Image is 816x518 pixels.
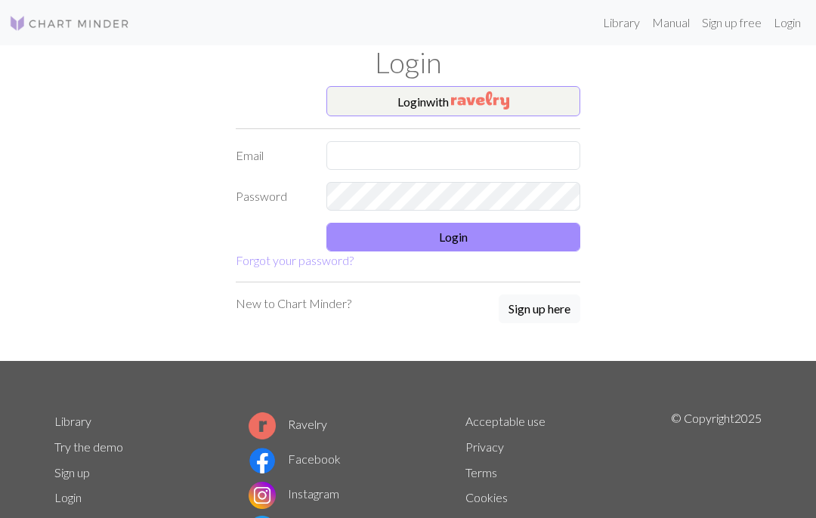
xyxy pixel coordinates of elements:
button: Sign up here [499,294,580,323]
a: Privacy [465,439,504,454]
label: Password [227,182,317,211]
img: Ravelry [451,91,509,109]
a: Forgot your password? [236,253,354,267]
img: Ravelry logo [249,412,276,439]
a: Sign up [54,465,90,479]
a: Cookies [465,490,508,504]
p: New to Chart Minder? [236,294,351,313]
img: Facebook logo [249,447,276,474]
a: Sign up free [696,8,768,38]
img: Instagram logo [249,482,276,509]
a: Login [768,8,807,38]
a: Acceptable use [465,414,546,428]
img: Logo [9,14,130,32]
a: Sign up here [499,294,580,325]
a: Library [597,8,646,38]
a: Ravelry [249,417,327,431]
a: Try the demo [54,439,123,454]
label: Email [227,141,317,170]
h1: Login [45,45,771,80]
a: Library [54,414,91,428]
a: Instagram [249,486,339,501]
a: Facebook [249,452,341,466]
a: Terms [465,465,497,479]
button: Loginwith [326,86,580,116]
button: Login [326,223,580,251]
a: Manual [646,8,696,38]
a: Login [54,490,82,504]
